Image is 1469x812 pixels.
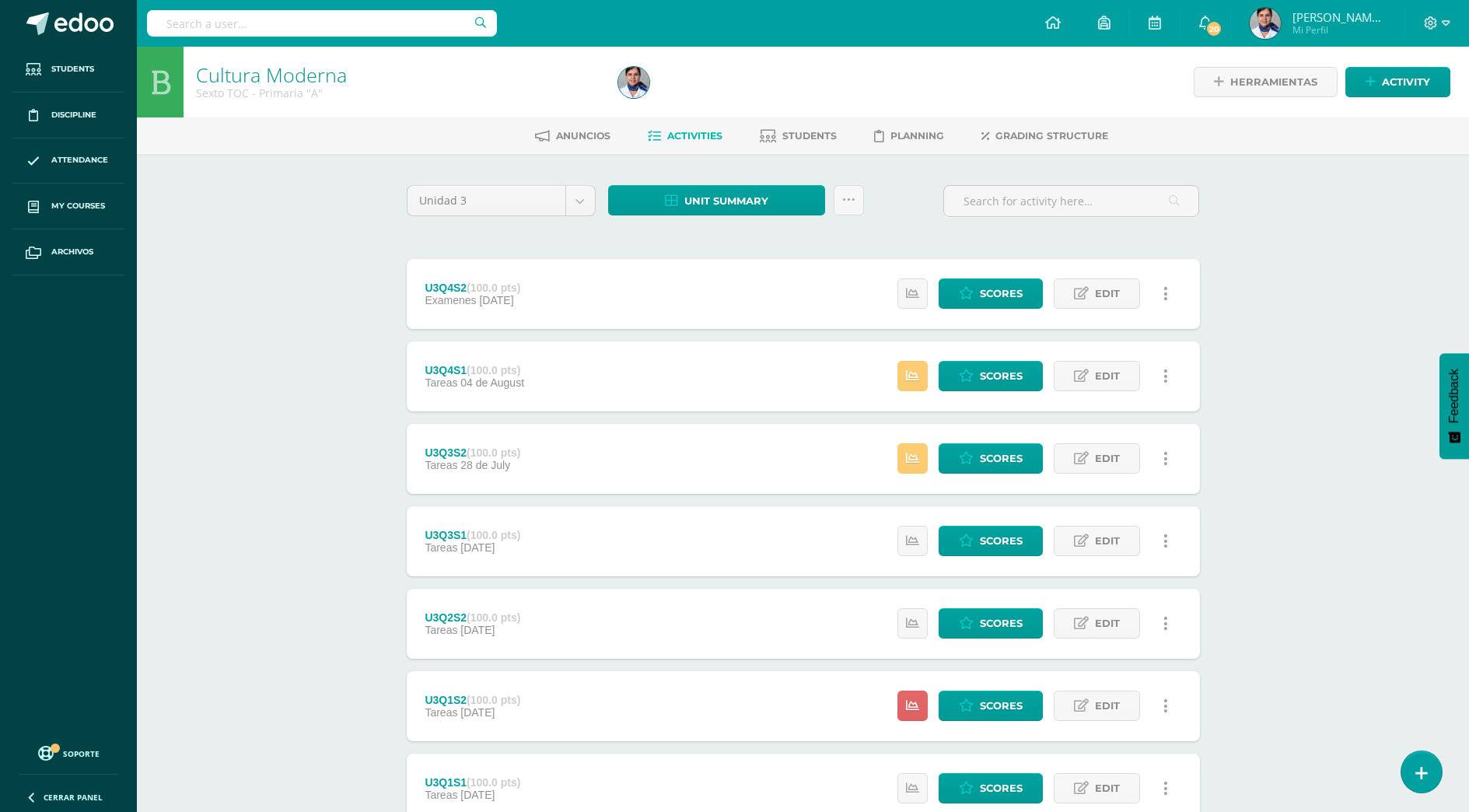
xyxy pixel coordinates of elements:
[782,130,837,142] span: Students
[12,229,124,275] a: Archivos
[12,93,124,138] a: Discipline
[939,691,1043,721] a: Scores
[556,130,610,142] span: Anuncios
[460,459,510,471] span: 28 de July
[1345,67,1450,97] a: Activity
[1095,774,1120,803] span: Edit
[1194,67,1338,97] a: Herramientas
[939,278,1043,309] a: Scores
[1382,68,1430,96] span: Activity
[51,246,93,258] span: Archivos
[12,184,124,229] a: My courses
[648,124,722,149] a: Activities
[618,67,649,98] img: 1792bf0c86e4e08ac94418cc7cb908c7.png
[425,541,457,554] span: Tareas
[1230,68,1317,96] span: Herramientas
[460,624,495,636] span: [DATE]
[425,364,524,376] div: U3Q4S1
[19,742,118,763] a: Soporte
[939,443,1043,474] a: Scores
[425,624,457,636] span: Tareas
[460,789,495,801] span: [DATE]
[1250,8,1281,39] img: 1792bf0c86e4e08ac94418cc7cb908c7.png
[425,529,520,541] div: U3Q3S1
[147,10,497,37] input: Search a user…
[939,526,1043,556] a: Scores
[1292,23,1386,37] span: Mi Perfil
[980,444,1023,473] span: Scores
[980,527,1023,555] span: Scores
[1095,444,1120,473] span: Edit
[407,186,595,215] a: Unidad 3
[1095,362,1120,390] span: Edit
[944,186,1198,216] input: Search for activity here…
[51,200,105,212] span: My courses
[467,776,520,789] strong: (100.0 pts)
[981,124,1108,149] a: Grading structure
[63,748,100,759] span: Soporte
[1447,369,1461,423] span: Feedback
[460,541,495,554] span: [DATE]
[196,64,600,86] h1: Cultura Moderna
[1095,279,1120,308] span: Edit
[467,529,520,541] strong: (100.0 pts)
[760,124,837,149] a: Students
[467,364,520,376] strong: (100.0 pts)
[467,694,520,706] strong: (100.0 pts)
[980,774,1023,803] span: Scores
[425,294,476,306] span: Examenes
[425,376,457,389] span: Tareas
[425,459,457,471] span: Tareas
[425,706,457,719] span: Tareas
[51,154,108,166] span: Attendance
[196,61,347,88] a: Cultura Moderna
[467,446,520,459] strong: (100.0 pts)
[995,130,1108,142] span: Grading structure
[939,773,1043,803] a: Scores
[535,124,610,149] a: Anuncios
[425,282,520,294] div: U3Q4S2
[980,609,1023,638] span: Scores
[425,776,520,789] div: U3Q1S1
[425,694,520,706] div: U3Q1S2
[467,282,520,294] strong: (100.0 pts)
[874,124,944,149] a: Planning
[44,792,103,803] span: Cerrar panel
[1205,20,1222,37] span: 20
[425,789,457,801] span: Tareas
[939,608,1043,639] a: Scores
[479,294,513,306] span: [DATE]
[608,185,825,215] a: Unit summary
[51,109,96,121] span: Discipline
[196,86,600,100] div: Sexto TOC - Primaria 'A'
[1095,527,1120,555] span: Edit
[425,446,520,459] div: U3Q3S2
[667,130,722,142] span: Activities
[980,362,1023,390] span: Scores
[467,611,520,624] strong: (100.0 pts)
[12,47,124,93] a: Students
[460,706,495,719] span: [DATE]
[425,611,520,624] div: U3Q2S2
[460,376,524,389] span: 04 de August
[1292,9,1386,25] span: [PERSON_NAME] [PERSON_NAME]
[890,130,944,142] span: Planning
[1095,691,1120,720] span: Edit
[980,691,1023,720] span: Scores
[939,361,1043,391] a: Scores
[51,63,94,75] span: Students
[980,279,1023,308] span: Scores
[1439,353,1469,459] button: Feedback - Mostrar encuesta
[1095,609,1120,638] span: Edit
[419,186,554,215] span: Unidad 3
[12,138,124,184] a: Attendance
[684,187,768,215] span: Unit summary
